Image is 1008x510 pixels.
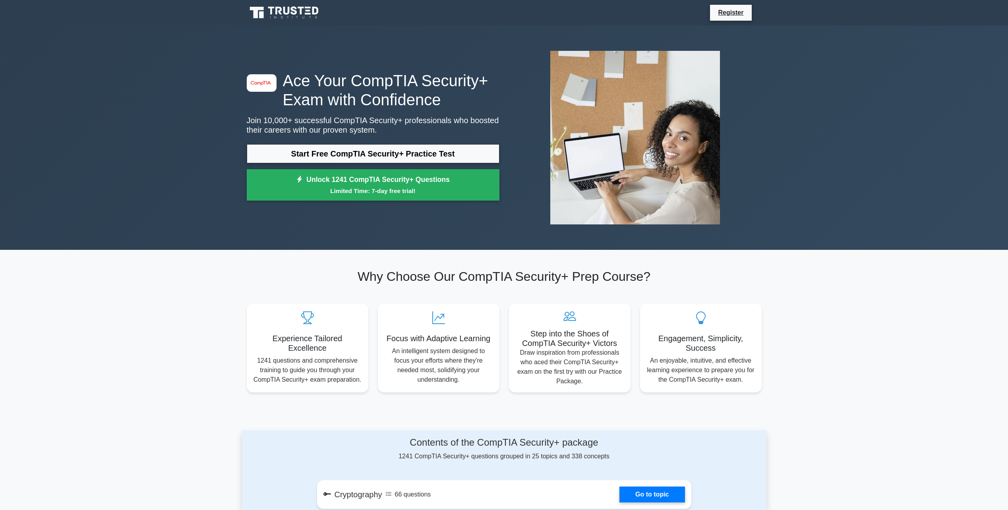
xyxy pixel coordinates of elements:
h1: Ace Your CompTIA Security+ Exam with Confidence [247,71,499,109]
h2: Why Choose Our CompTIA Security+ Prep Course? [247,269,762,284]
h4: Contents of the CompTIA Security+ package [317,437,691,448]
small: Limited Time: 7-day free trial! [257,186,489,195]
a: Go to topic [619,487,685,502]
p: Join 10,000+ successful CompTIA Security+ professionals who boosted their careers with our proven... [247,116,499,135]
p: Draw inspiration from professionals who aced their CompTIA Security+ exam on the first try with o... [515,348,624,386]
h5: Engagement, Simplicity, Success [646,334,755,353]
p: An intelligent system designed to focus your efforts where they're needed most, solidifying your ... [384,346,493,384]
a: Unlock 1241 CompTIA Security+ QuestionsLimited Time: 7-day free trial! [247,169,499,201]
p: An enjoyable, intuitive, and effective learning experience to prepare you for the CompTIA Securit... [646,356,755,384]
p: 1241 questions and comprehensive training to guide you through your CompTIA Security+ exam prepar... [253,356,362,384]
h5: Focus with Adaptive Learning [384,334,493,343]
a: Start Free CompTIA Security+ Practice Test [247,144,499,163]
h5: Step into the Shoes of CompTIA Security+ Victors [515,329,624,348]
h5: Experience Tailored Excellence [253,334,362,353]
div: 1241 CompTIA Security+ questions grouped in 25 topics and 338 concepts [317,437,691,461]
a: Register [713,8,748,17]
